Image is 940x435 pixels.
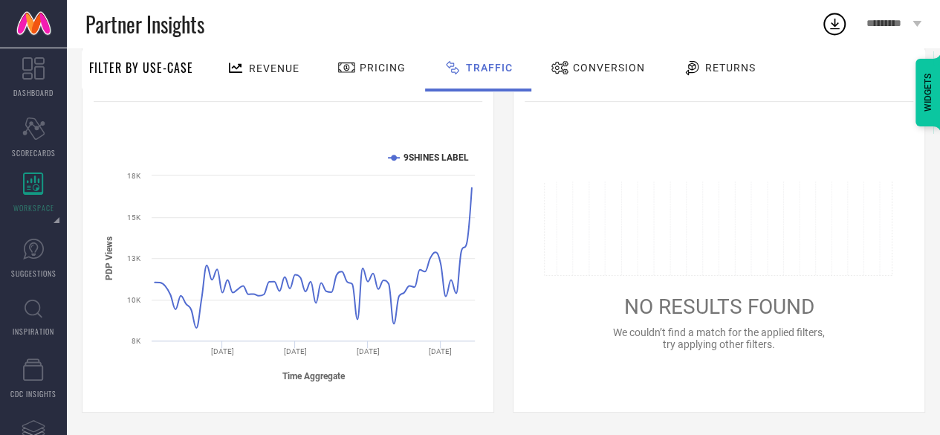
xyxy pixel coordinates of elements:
[821,10,848,37] div: Open download list
[89,59,193,77] span: Filter By Use-Case
[85,9,204,39] span: Partner Insights
[13,202,54,213] span: WORKSPACE
[127,213,141,222] text: 15K
[132,337,141,345] text: 8K
[12,147,56,158] span: SCORECARDS
[11,268,56,279] span: SUGGESTIONS
[13,326,54,337] span: INSPIRATION
[249,62,299,74] span: Revenue
[466,62,513,74] span: Traffic
[127,296,141,304] text: 10K
[573,62,645,74] span: Conversion
[127,172,141,180] text: 18K
[360,62,406,74] span: Pricing
[705,62,756,74] span: Returns
[624,294,814,319] span: NO RESULTS FOUND
[356,347,379,355] text: [DATE]
[282,371,346,381] tspan: Time Aggregate
[403,152,469,163] text: 9SHINES LABEL
[127,254,141,262] text: 13K
[211,347,234,355] text: [DATE]
[10,388,56,399] span: CDC INSIGHTS
[13,87,54,98] span: DASHBOARD
[284,347,307,355] text: [DATE]
[104,236,114,280] tspan: PDP Views
[613,326,825,350] span: We couldn’t find a match for the applied filters, try applying other filters.
[429,347,452,355] text: [DATE]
